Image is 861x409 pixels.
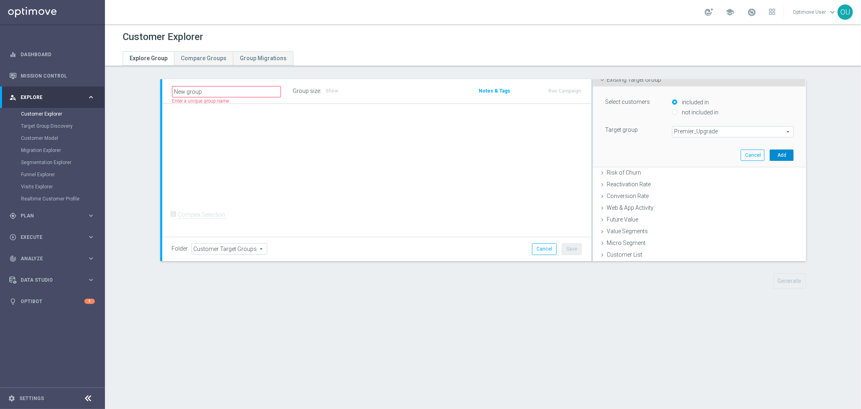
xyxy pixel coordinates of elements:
[605,99,650,105] lable: Select customers
[21,169,104,181] div: Funnel Explorer
[123,31,203,43] h1: Customer Explorer
[87,276,95,284] i: keyboard_arrow_right
[9,94,17,101] i: person_search
[9,234,95,240] button: play_circle_outline Execute keyboard_arrow_right
[178,211,226,219] label: Complex Selection
[87,93,95,101] i: keyboard_arrow_right
[562,243,582,255] button: Save
[725,8,734,17] span: school
[605,126,638,133] lable: Target group
[19,396,44,401] a: Settings
[87,212,95,219] i: keyboard_arrow_right
[123,51,293,65] ul: Tabs
[9,212,17,219] i: gps_fixed
[87,255,95,262] i: keyboard_arrow_right
[532,243,557,255] button: Cancel
[478,86,511,95] button: Notes & Tags
[9,94,87,101] div: Explore
[607,228,648,234] span: Value Segments
[9,276,87,284] div: Data Studio
[84,299,95,304] div: 4
[9,44,95,65] div: Dashboard
[607,240,645,246] span: Micro Segment
[181,55,226,61] span: Compare Groups
[240,55,287,61] span: Group Migrations
[9,234,17,241] i: play_circle_outline
[21,144,104,156] div: Migration Explorer
[21,65,95,86] a: Mission Control
[21,291,84,312] a: Optibot
[21,120,104,132] div: Target Group Discovery
[9,255,95,262] button: track_changes Analyze keyboard_arrow_right
[21,256,87,261] span: Analyze
[792,6,838,18] a: Optimove Userkeyboard_arrow_down
[828,8,837,17] span: keyboard_arrow_down
[8,395,15,402] i: settings
[21,159,84,166] a: Segmentation Explorer
[607,181,651,188] span: Reactivation Rate
[21,171,84,178] a: Funnel Explorer
[9,298,95,305] button: lightbulb Optibot 4
[680,109,719,116] label: not included in
[9,298,17,305] i: lightbulb
[21,213,87,218] span: Plan
[21,193,104,205] div: Realtime Customer Profile
[172,245,188,252] label: Folder
[9,213,95,219] button: gps_fixed Plan keyboard_arrow_right
[741,150,765,161] button: Cancel
[293,88,321,95] label: Group size
[21,95,87,100] span: Explore
[21,147,84,154] a: Migration Explorer
[607,216,638,223] span: Future Value
[9,291,95,312] div: Optibot
[21,123,84,129] a: Target Group Discovery
[9,255,87,262] div: Analyze
[21,44,95,65] a: Dashboard
[172,86,281,97] input: Enter a name for this target group
[21,235,87,240] span: Execute
[607,251,642,258] span: Customer List
[21,135,84,141] a: Customer Model
[172,98,229,105] label: Enter a unique group name
[9,65,95,86] div: Mission Control
[21,132,104,144] div: Customer Model
[607,169,641,176] span: Risk of Churn
[9,73,95,79] button: Mission Control
[838,4,853,20] div: OU
[9,51,17,58] i: equalizer
[21,196,84,202] a: Realtime Customer Profile
[87,233,95,241] i: keyboard_arrow_right
[9,51,95,58] button: equalizer Dashboard
[21,181,104,193] div: Visits Explorer
[21,183,84,190] a: Visits Explorer
[607,76,661,83] span: Existing Target Group
[21,111,84,117] a: Customer Explorer
[607,204,654,211] span: Web & App Activity
[680,99,709,106] label: included in
[130,55,168,61] span: Explore Group
[9,212,87,219] div: Plan
[21,278,87,283] span: Data Studio
[9,234,87,241] div: Execute
[9,277,95,283] button: Data Studio keyboard_arrow_right
[9,94,95,101] button: person_search Explore keyboard_arrow_right
[321,88,322,95] label: :
[773,273,806,289] button: Generate
[21,156,104,169] div: Segmentation Explorer
[21,108,104,120] div: Customer Explorer
[770,150,794,161] button: Add
[9,255,17,262] i: track_changes
[607,193,649,199] span: Conversion Rate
